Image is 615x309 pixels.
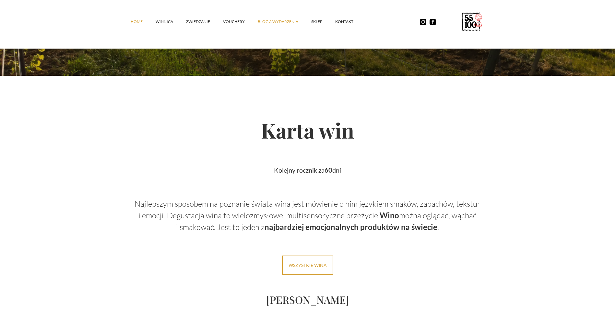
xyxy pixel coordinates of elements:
[131,97,485,163] h2: Karta win
[265,222,437,232] strong: najbardziej emocjonalnych produktów na świecie
[282,256,333,275] a: Wszystkie wina
[325,166,332,174] strong: 60
[131,294,485,305] div: [PERSON_NAME]
[380,211,399,220] strong: Wino
[131,12,156,31] a: Home
[131,198,485,233] p: Najlepszym sposobem na poznanie świata wina jest mówienie o nim językiem smaków, zapachów, tekstu...
[223,12,258,31] a: vouchery
[311,12,335,31] a: SKLEP
[131,165,485,175] div: Kolejny rocznik za dni
[186,12,223,31] a: ZWIEDZANIE
[335,12,366,31] a: kontakt
[258,12,311,31] a: Blog & Wydarzenia
[156,12,186,31] a: winnica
